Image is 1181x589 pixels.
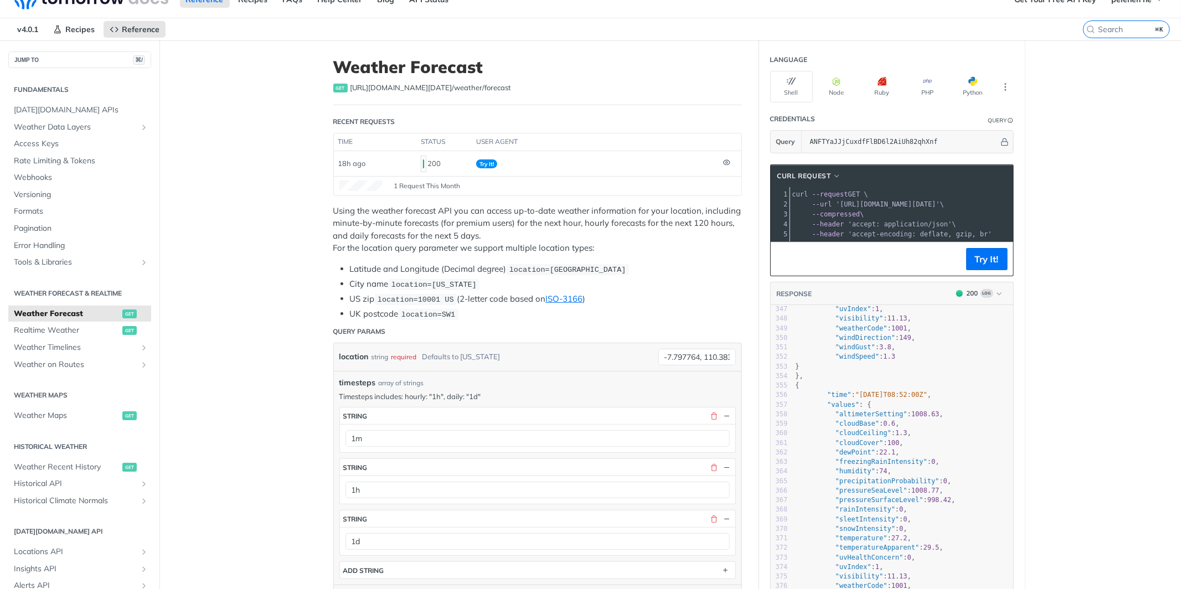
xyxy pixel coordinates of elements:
span: "cloudCeiling" [836,429,891,437]
span: 0 [907,554,911,561]
li: US zip (2-letter code based on ) [350,293,742,306]
span: : , [796,467,892,475]
a: Weather TimelinesShow subpages for Weather Timelines [8,339,151,356]
span: "sleetIntensity" [836,515,900,523]
span: } [796,363,800,370]
span: { [796,381,800,389]
div: 355 [771,381,788,390]
span: 11.13 [888,572,907,580]
span: location=[US_STATE] [391,281,477,289]
span: 1.3 [883,353,895,360]
span: Insights API [14,564,137,575]
span: 22.1 [879,448,895,456]
span: "uvIndex" [836,305,871,313]
div: Query [988,116,1007,125]
th: status [417,133,472,151]
div: 5 [771,229,790,239]
div: 372 [771,543,788,552]
span: "dewPoint" [836,448,875,456]
button: JUMP TO⌘/ [8,51,151,68]
span: Pagination [14,223,148,234]
span: 149 [899,334,911,342]
button: Hide [722,462,732,472]
span: 1 Request This Month [394,181,460,191]
a: Recipes [47,21,101,38]
div: 359 [771,419,788,428]
canvas: Line Graph [339,180,383,191]
span: : , [796,391,932,399]
div: required [391,349,417,365]
div: 361 [771,438,788,448]
span: timesteps [339,377,376,389]
span: "pressureSeaLevel" [836,487,907,494]
button: Query [771,131,802,153]
p: Timesteps includes: hourly: "1h", daily: "1d" [339,391,736,401]
span: : , [796,572,912,580]
a: Weather on RoutesShow subpages for Weather on Routes [8,356,151,373]
span: "windSpeed" [836,353,879,360]
span: 1008.77 [911,487,940,494]
button: Show subpages for Insights API [140,565,148,573]
a: Rate Limiting & Tokens [8,153,151,169]
span: --header [812,230,844,238]
span: location=[GEOGRAPHIC_DATA] [509,266,626,274]
div: 200 [967,288,978,298]
span: 1008.63 [911,410,940,418]
span: : , [796,563,884,571]
span: 998.42 [927,496,951,504]
span: : , [796,477,952,485]
th: user agent [472,133,719,151]
span: "[DATE]T08:52:00Z" [855,391,927,399]
a: Insights APIShow subpages for Insights API [8,561,151,577]
h2: Fundamentals [8,85,151,95]
span: 11.13 [888,314,907,322]
div: 374 [771,562,788,572]
span: Weather Timelines [14,342,137,353]
div: 373 [771,553,788,562]
span: : , [796,534,912,542]
span: "weatherCode" [836,324,888,332]
a: Weather Data LayersShow subpages for Weather Data Layers [8,119,151,136]
a: Realtime Weatherget [8,322,151,339]
span: 200 [423,159,424,168]
span: GET \ [792,190,868,198]
span: Weather Forecast [14,308,120,319]
div: 354 [771,371,788,381]
div: Language [770,55,808,65]
span: Rate Limiting & Tokens [14,156,148,167]
span: Formats [14,206,148,217]
button: ADD string [340,562,735,578]
span: 74 [879,467,887,475]
span: Historical Climate Normals [14,495,137,507]
button: cURL Request [773,170,845,182]
span: Tools & Libraries [14,257,137,268]
span: Access Keys [14,138,148,149]
span: v4.0.1 [11,21,44,38]
span: Weather Recent History [14,462,120,473]
div: 3 [771,209,790,219]
div: 370 [771,524,788,534]
button: More Languages [997,79,1014,95]
kbd: ⌘K [1153,24,1167,35]
button: Node [816,71,858,102]
span: "snowIntensity" [836,525,895,533]
span: 18h ago [338,159,365,168]
div: string [372,349,389,365]
span: "uvHealthConcern" [836,554,904,561]
div: 347 [771,304,788,314]
div: string [343,463,368,472]
button: 200200Log [951,288,1008,299]
span: get [122,463,137,472]
span: get [122,309,137,318]
button: Hide [999,136,1010,147]
a: Historical APIShow subpages for Historical API [8,476,151,492]
svg: More ellipsis [1001,82,1010,92]
button: Ruby [861,71,904,102]
span: : , [796,448,900,456]
button: Delete [709,462,719,472]
div: 364 [771,467,788,476]
h2: Weather Maps [8,390,151,400]
h2: Historical Weather [8,442,151,452]
div: array of strings [379,378,424,388]
button: Python [952,71,994,102]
